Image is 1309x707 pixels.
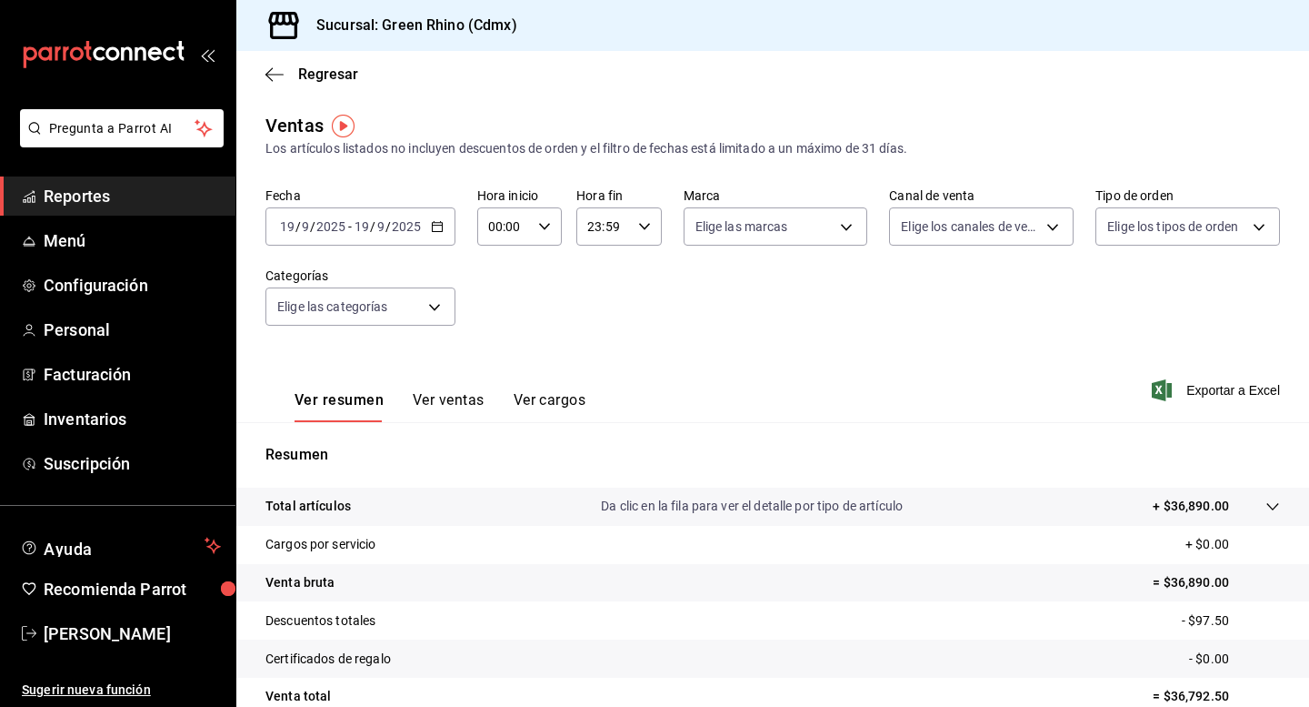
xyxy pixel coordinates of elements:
span: Inventarios [44,407,221,431]
p: Descuentos totales [265,611,375,631]
p: Cargos por servicio [265,535,376,554]
p: = $36,792.50 [1153,687,1280,706]
button: Ver resumen [295,391,384,422]
input: -- [376,219,385,234]
span: Personal [44,318,221,342]
label: Hora inicio [477,189,562,202]
button: Exportar a Excel [1155,379,1280,401]
h3: Sucursal: Green Rhino (Cdmx) [302,15,517,36]
span: Elige los canales de venta [901,217,1040,236]
button: Regresar [265,66,358,83]
p: Total artículos [265,497,351,516]
input: -- [279,219,295,234]
span: [PERSON_NAME] [44,621,221,646]
p: Venta bruta [265,573,335,592]
label: Categorías [265,269,455,282]
div: Ventas [265,112,324,139]
button: Ver cargos [514,391,586,422]
div: navigation tabs [295,391,585,422]
p: Certificados de regalo [265,650,391,669]
label: Tipo de orden [1095,189,1280,202]
span: Facturación [44,362,221,387]
p: Resumen [265,444,1280,466]
span: Elige las marcas [695,217,788,236]
p: Da clic en la fila para ver el detalle por tipo de artículo [601,497,903,516]
input: ---- [315,219,346,234]
span: Elige las categorías [277,298,388,316]
span: - [348,219,352,234]
p: + $0.00 [1185,535,1280,554]
p: Venta total [265,687,331,706]
span: / [310,219,315,234]
span: Pregunta a Parrot AI [49,119,195,138]
p: = $36,890.00 [1153,573,1280,592]
span: Recomienda Parrot [44,577,221,601]
span: Regresar [298,66,358,83]
span: / [295,219,301,234]
span: Menú [44,228,221,253]
span: Reportes [44,184,221,208]
label: Marca [684,189,868,202]
button: Pregunta a Parrot AI [20,109,224,147]
span: Suscripción [44,451,221,476]
input: -- [301,219,310,234]
input: ---- [391,219,422,234]
span: / [385,219,391,234]
div: Los artículos listados no incluyen descuentos de orden y el filtro de fechas está limitado a un m... [265,139,1280,158]
label: Fecha [265,189,455,202]
label: Hora fin [576,189,661,202]
a: Pregunta a Parrot AI [13,132,224,151]
p: - $97.50 [1182,611,1280,631]
p: - $0.00 [1189,650,1280,669]
span: Sugerir nueva función [22,681,221,700]
p: + $36,890.00 [1153,497,1229,516]
span: / [370,219,375,234]
img: Tooltip marker [332,115,355,137]
span: Ayuda [44,535,197,557]
button: Ver ventas [413,391,485,422]
span: Elige los tipos de orden [1107,217,1238,236]
label: Canal de venta [889,189,1074,202]
input: -- [354,219,370,234]
button: open_drawer_menu [200,47,215,62]
span: Configuración [44,273,221,298]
